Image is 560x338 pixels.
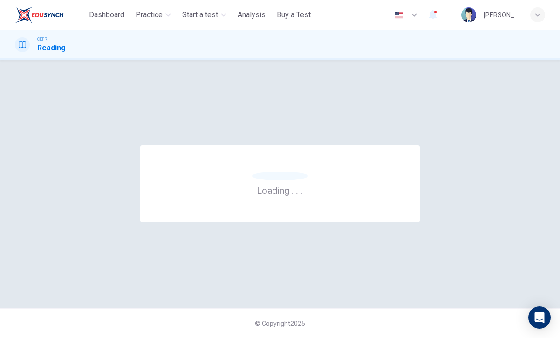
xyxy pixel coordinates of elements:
h6: . [300,182,303,197]
button: Practice [132,7,175,23]
button: Buy a Test [273,7,314,23]
span: Dashboard [89,9,124,21]
img: en [393,12,405,19]
span: © Copyright 2025 [255,320,305,327]
button: Start a test [178,7,230,23]
button: Analysis [234,7,269,23]
span: Buy a Test [277,9,311,21]
img: Profile picture [461,7,476,22]
span: Start a test [182,9,218,21]
h6: . [291,182,294,197]
h1: Reading [37,42,66,54]
span: Practice [136,9,163,21]
div: Open Intercom Messenger [528,306,551,329]
h6: . [295,182,299,197]
div: [PERSON_NAME] [484,9,519,21]
span: Analysis [238,9,266,21]
button: Dashboard [85,7,128,23]
a: ELTC logo [15,6,85,24]
span: CEFR [37,36,47,42]
h6: Loading [257,184,303,196]
img: ELTC logo [15,6,64,24]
